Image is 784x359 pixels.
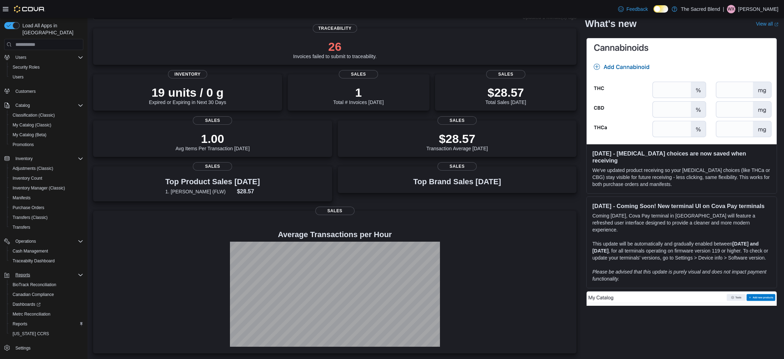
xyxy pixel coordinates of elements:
span: Operations [13,237,83,246]
a: Metrc Reconciliation [10,310,53,318]
span: Classification (Classic) [13,112,55,118]
span: BioTrack Reconciliation [13,282,56,288]
p: $28.57 [485,85,526,99]
button: BioTrack Reconciliation [7,280,86,290]
span: Adjustments (Classic) [10,164,83,173]
span: Transfers [13,225,30,230]
button: Inventory Manager (Classic) [7,183,86,193]
span: Sales [315,207,355,215]
a: Inventory Manager (Classic) [10,184,68,192]
button: Canadian Compliance [7,290,86,299]
a: [US_STATE] CCRS [10,330,52,338]
span: [US_STATE] CCRS [13,331,49,337]
button: Transfers (Classic) [7,213,86,222]
button: Adjustments (Classic) [7,164,86,173]
button: Operations [1,236,86,246]
h3: [DATE] - [MEDICAL_DATA] choices are now saved when receiving [592,150,771,164]
p: 1.00 [175,132,250,146]
p: Coming [DATE], Cova Pay terminal in [GEOGRAPHIC_DATA] will feature a refreshed user interface des... [592,212,771,233]
span: Sales [193,162,232,171]
h2: What's new [585,18,636,29]
span: WX [728,5,734,13]
span: Inventory Count [10,174,83,182]
span: Users [13,53,83,62]
button: Traceabilty Dashboard [7,256,86,266]
span: Reports [15,272,30,278]
span: Purchase Orders [10,203,83,212]
p: 19 units / 0 g [149,85,226,99]
span: Transfers (Classic) [13,215,48,220]
span: Inventory [13,154,83,163]
p: 26 [293,40,377,54]
span: My Catalog (Classic) [13,122,51,128]
span: Security Roles [13,64,40,70]
span: Manifests [13,195,30,201]
button: Reports [7,319,86,329]
span: Metrc Reconciliation [13,311,50,317]
a: Classification (Classic) [10,111,58,119]
span: Adjustments (Classic) [13,166,53,171]
span: My Catalog (Beta) [10,131,83,139]
dd: $28.57 [237,187,260,196]
span: Users [13,74,23,80]
a: Promotions [10,140,37,149]
a: Traceabilty Dashboard [10,257,57,265]
span: Sales [437,116,477,125]
a: Users [10,73,26,81]
input: Dark Mode [653,5,668,13]
div: Invoices failed to submit to traceability. [293,40,377,59]
span: Classification (Classic) [10,111,83,119]
span: Users [15,55,26,60]
button: Customers [1,86,86,96]
span: Cash Management [10,247,83,255]
span: Manifests [10,194,83,202]
span: Sales [486,70,525,78]
span: Sales [437,162,477,171]
span: Promotions [13,142,34,147]
span: Metrc Reconciliation [10,310,83,318]
a: Cash Management [10,247,51,255]
span: Security Roles [10,63,83,71]
span: Cash Management [13,248,48,254]
div: Transaction Average [DATE] [426,132,488,151]
span: Feedback [626,6,648,13]
svg: External link [774,22,778,26]
p: | [723,5,724,13]
button: Manifests [7,193,86,203]
span: Reports [13,321,27,327]
button: Inventory [1,154,86,164]
span: Load All Apps in [GEOGRAPHIC_DATA] [20,22,83,36]
span: Promotions [10,140,83,149]
dt: 1. [PERSON_NAME] (FLW) [165,188,234,195]
div: William Xavier [727,5,735,13]
span: Dashboards [13,302,41,307]
span: Inventory [168,70,207,78]
a: Manifests [10,194,33,202]
button: My Catalog (Beta) [7,130,86,140]
a: Dashboards [7,299,86,309]
span: BioTrack Reconciliation [10,281,83,289]
button: My Catalog (Classic) [7,120,86,130]
p: This update will be automatically and gradually enabled between , for all terminals operating on ... [592,240,771,261]
a: Feedback [615,2,651,16]
span: Inventory [15,156,33,161]
button: Cash Management [7,246,86,256]
button: Transfers [7,222,86,232]
a: My Catalog (Beta) [10,131,49,139]
strong: [DATE] and [DATE] [592,241,758,254]
button: Users [7,72,86,82]
button: Classification (Classic) [7,110,86,120]
span: Inventory Manager (Classic) [13,185,65,191]
button: Catalog [1,101,86,110]
p: [PERSON_NAME] [738,5,778,13]
div: Total Sales [DATE] [485,85,526,105]
span: Sales [193,116,232,125]
img: Cova [14,6,45,13]
button: Reports [13,271,33,279]
span: Washington CCRS [10,330,83,338]
a: Customers [13,87,38,96]
span: Transfers [10,223,83,232]
h3: [DATE] - Coming Soon! New terminal UI on Cova Pay terminals [592,202,771,209]
span: Sales [339,70,378,78]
